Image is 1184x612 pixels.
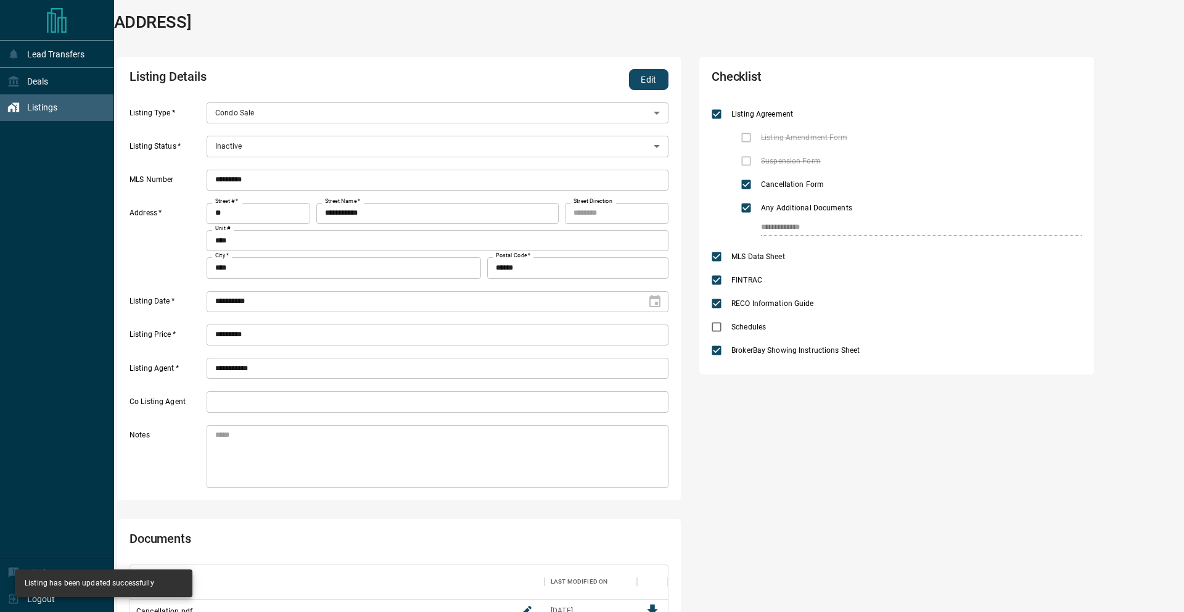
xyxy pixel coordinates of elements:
label: Postal Code [496,252,530,260]
label: Listing Status [129,141,203,157]
label: Listing Type [129,108,203,124]
label: Listing Price [129,329,203,345]
span: Cancellation Form [758,179,827,190]
div: Listing has been updated successfully [25,573,154,593]
label: Notes [129,430,203,488]
div: Last Modified On [551,564,607,599]
div: Filename [130,564,545,599]
h2: Listing Details [129,69,453,90]
span: FINTRAC [728,275,765,286]
h1: [STREET_ADDRESS] [42,12,191,32]
label: MLS Number [129,175,203,191]
input: checklist input [761,220,1056,236]
span: Schedules [728,321,769,333]
h2: Documents [129,531,453,552]
label: Listing Date [129,296,203,312]
span: Any Additional Documents [758,202,855,213]
label: Co Listing Agent [129,397,203,413]
div: Inactive [207,136,668,157]
div: Condo Sale [207,102,668,123]
button: Edit [629,69,668,90]
label: Street Name [325,197,360,205]
span: MLS Data Sheet [728,251,788,262]
span: Listing Amendment Form [758,132,850,143]
span: BrokerBay Showing Instructions Sheet [728,345,863,356]
span: Suspension Form [758,155,824,167]
label: Listing Agent [129,363,203,379]
span: RECO Information Guide [728,298,816,309]
label: Street Direction [573,197,612,205]
label: City [215,252,229,260]
div: Filename [136,564,167,599]
div: Last Modified On [545,564,637,599]
label: Address [129,208,203,278]
label: Unit # [215,225,231,233]
label: Street # [215,197,238,205]
h2: Checklist [712,69,934,90]
span: Listing Agreement [728,109,796,120]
